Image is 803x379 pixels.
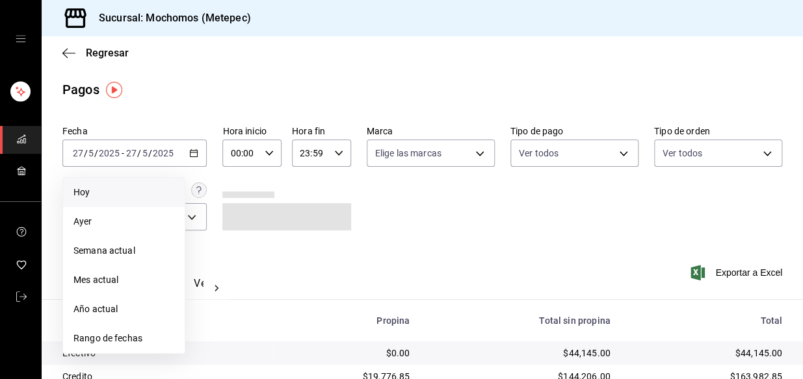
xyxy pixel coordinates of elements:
img: Tooltip marker [106,82,122,98]
span: / [94,148,98,158]
div: Propina [283,315,410,326]
label: Tipo de orden [654,127,782,136]
input: -- [142,148,148,158]
input: -- [72,148,84,158]
span: - [122,148,124,158]
label: Fecha [62,127,207,136]
input: ---- [98,148,120,158]
div: $0.00 [283,347,410,360]
span: Ver todos [519,147,559,160]
div: $44,145.00 [430,347,610,360]
button: Regresar [62,47,129,59]
span: Elige las marcas [375,147,441,160]
input: -- [88,148,94,158]
label: Marca [367,127,495,136]
input: -- [125,148,137,158]
div: Pagos [62,80,99,99]
h3: Sucursal: Mochomos (Metepec) [88,10,251,26]
span: Año actual [73,302,174,316]
span: Hoy [73,186,174,199]
button: open drawer [16,34,26,44]
span: / [137,148,141,158]
span: Semana actual [73,244,174,258]
button: Exportar a Excel [693,265,782,280]
span: Mes actual [73,273,174,287]
div: Total [631,315,782,326]
button: Ver pagos [194,277,243,299]
span: Ver todos [663,147,702,160]
span: Ayer [73,215,174,228]
div: Total sin propina [430,315,610,326]
span: Rango de fechas [73,332,174,345]
label: Hora fin [292,127,351,136]
span: / [84,148,88,158]
span: Regresar [86,47,129,59]
label: Hora inicio [222,127,282,136]
label: Tipo de pago [510,127,638,136]
input: ---- [152,148,174,158]
span: / [148,148,152,158]
div: $44,145.00 [631,347,782,360]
